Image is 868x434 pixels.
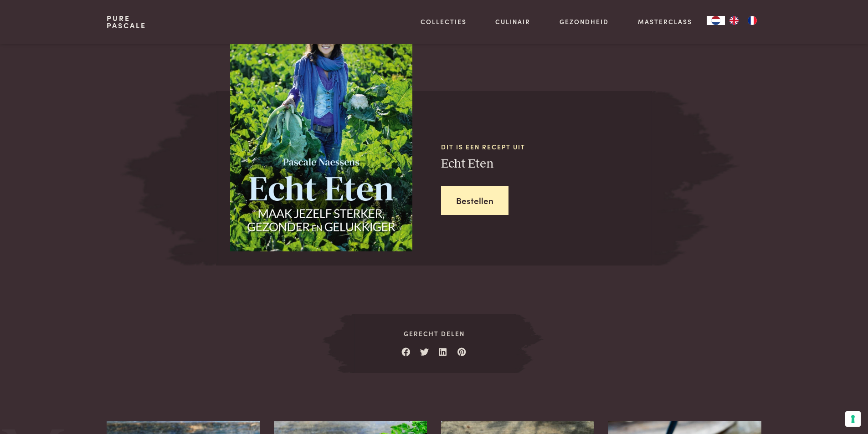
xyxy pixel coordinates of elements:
a: Gezondheid [560,17,609,26]
a: Bestellen [441,186,508,215]
span: Dit is een recept uit [441,142,652,152]
a: EN [725,16,743,25]
span: Gerecht delen [352,329,516,338]
a: FR [743,16,761,25]
a: Masterclass [638,17,692,26]
a: Culinair [495,17,530,26]
button: Uw voorkeuren voor toestemming voor trackingtechnologieën [845,411,861,427]
a: NL [707,16,725,25]
aside: Language selected: Nederlands [707,16,761,25]
div: Language [707,16,725,25]
a: Collecties [421,17,467,26]
ul: Language list [725,16,761,25]
a: PurePascale [107,15,146,29]
h3: Echt Eten [441,156,652,172]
